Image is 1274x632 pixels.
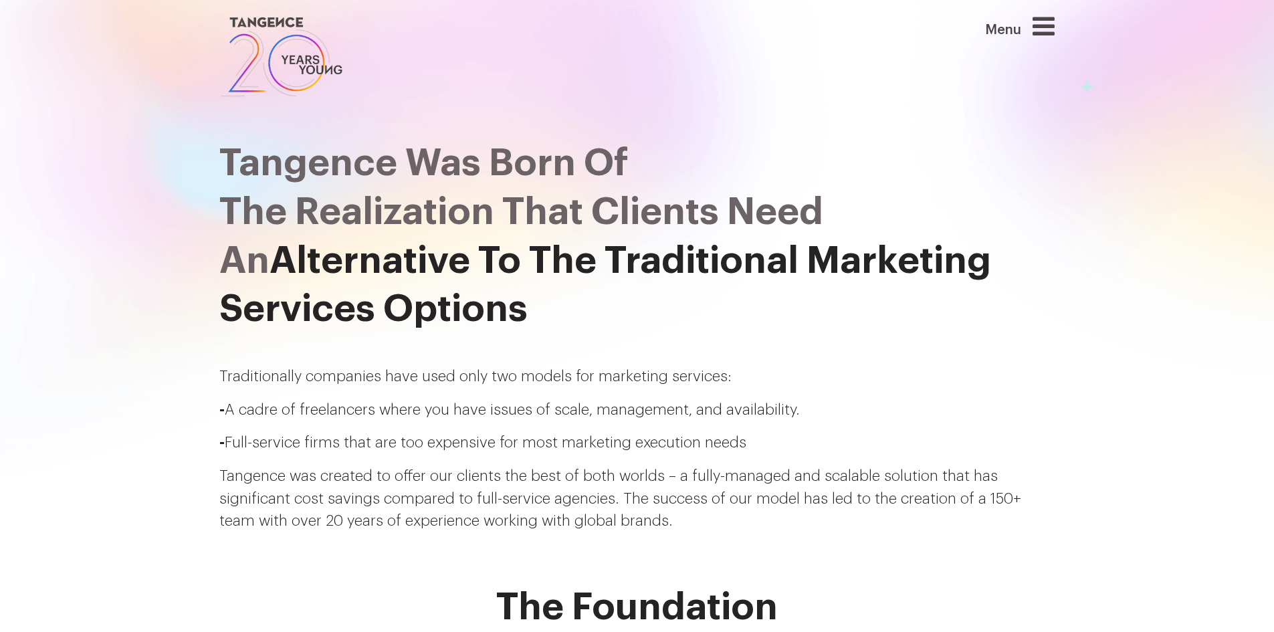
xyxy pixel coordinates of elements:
p: Tangence was created to offer our clients the best of both worlds – a fully-managed and scalable ... [219,465,1055,533]
span: - [219,435,225,450]
span: - [219,403,225,417]
p: Traditionally companies have used only two models for marketing services: [219,366,1055,389]
h2: The Foundation [219,587,1055,628]
p: Full-service firms that are too expensive for most marketing execution needs [219,432,1055,455]
span: Tangence Was Born Of the realization that clients need an [219,144,823,280]
h2: Alternative To The Traditional Marketing Services Options [219,139,1055,334]
img: logo SVG [219,13,344,100]
p: A cadre of freelancers where you have issues of scale, management, and availability. [219,399,1055,422]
